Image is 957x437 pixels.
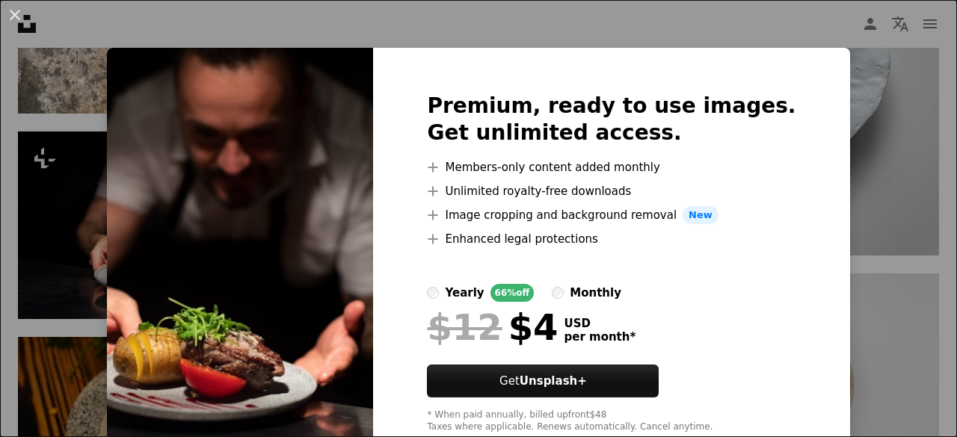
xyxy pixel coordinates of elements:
div: yearly [445,284,484,302]
li: Members-only content added monthly [427,158,796,176]
li: Unlimited royalty-free downloads [427,182,796,200]
div: $4 [427,308,558,347]
span: $12 [427,308,502,347]
input: yearly66%off [427,287,439,299]
input: monthly [552,287,564,299]
span: USD [564,317,636,330]
span: per month * [564,330,636,344]
li: Enhanced legal protections [427,230,796,248]
strong: Unsplash+ [520,374,587,388]
h2: Premium, ready to use images. Get unlimited access. [427,93,796,146]
div: 66% off [490,284,535,302]
button: GetUnsplash+ [427,365,659,397]
li: Image cropping and background removal [427,206,796,224]
div: * When paid annually, billed upfront $48 Taxes where applicable. Renews automatically. Cancel any... [427,409,796,433]
span: New [683,206,718,224]
div: monthly [570,284,621,302]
